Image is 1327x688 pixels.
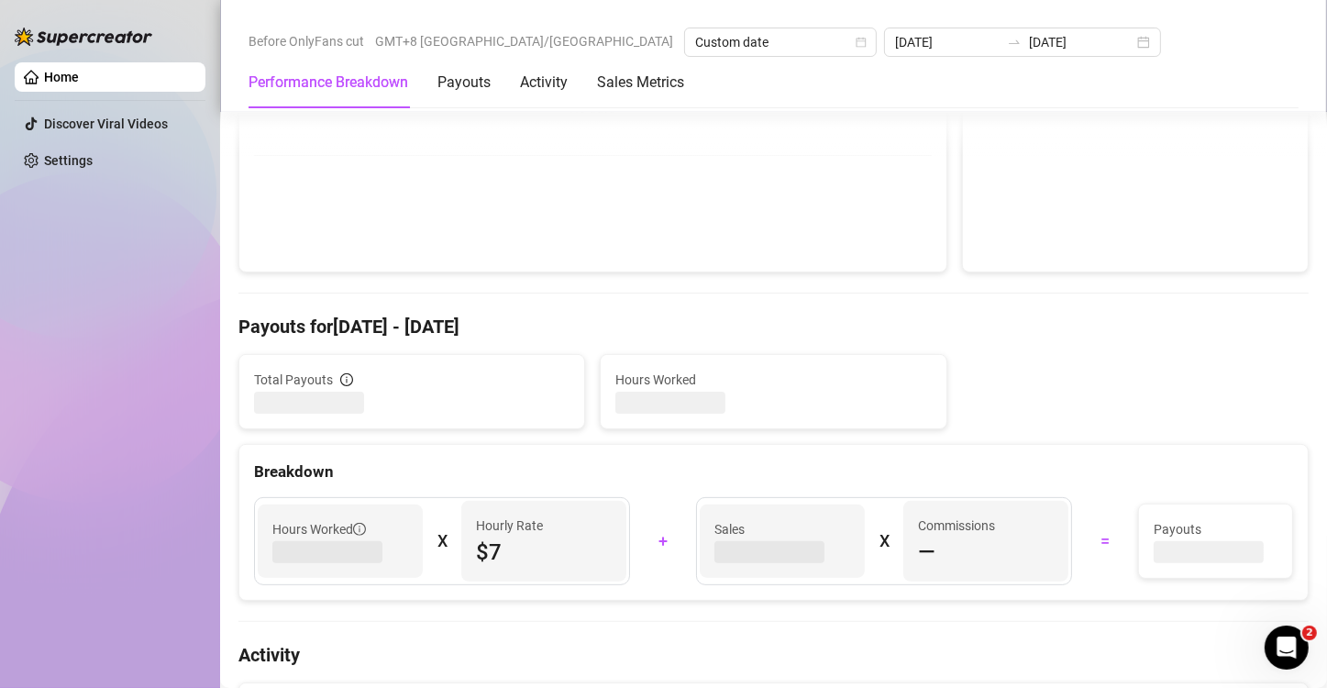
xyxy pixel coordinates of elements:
h4: Payouts for [DATE] - [DATE] [238,314,1309,339]
span: $7 [476,538,612,567]
h4: Activity [238,642,1309,668]
span: swap-right [1007,35,1022,50]
article: Hourly Rate [476,516,543,536]
a: Home [44,70,79,84]
input: End date [1029,32,1133,52]
span: info-circle [353,523,366,536]
span: info-circle [340,373,353,386]
span: Custom date [695,28,866,56]
div: + [641,527,685,556]
span: Before OnlyFans cut [249,28,364,55]
span: Hours Worked [615,370,931,390]
input: Start date [895,32,1000,52]
div: = [1083,527,1127,556]
div: X [437,527,447,556]
span: to [1007,35,1022,50]
span: Total Payouts [254,370,333,390]
div: X [879,527,889,556]
div: Payouts [437,72,491,94]
span: — [918,538,935,567]
a: Settings [44,153,93,168]
div: Performance Breakdown [249,72,408,94]
span: GMT+8 [GEOGRAPHIC_DATA]/[GEOGRAPHIC_DATA] [375,28,673,55]
a: Discover Viral Videos [44,117,168,131]
div: Breakdown [254,460,1293,484]
span: Payouts [1154,519,1277,539]
div: Sales Metrics [597,72,684,94]
iframe: Intercom live chat [1265,626,1309,670]
span: 2 [1302,626,1317,640]
span: calendar [856,37,867,48]
div: Activity [520,72,568,94]
span: Hours Worked [272,519,366,539]
article: Commissions [918,516,995,536]
img: logo-BBDzfeDw.svg [15,28,152,46]
span: Sales [714,519,850,539]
